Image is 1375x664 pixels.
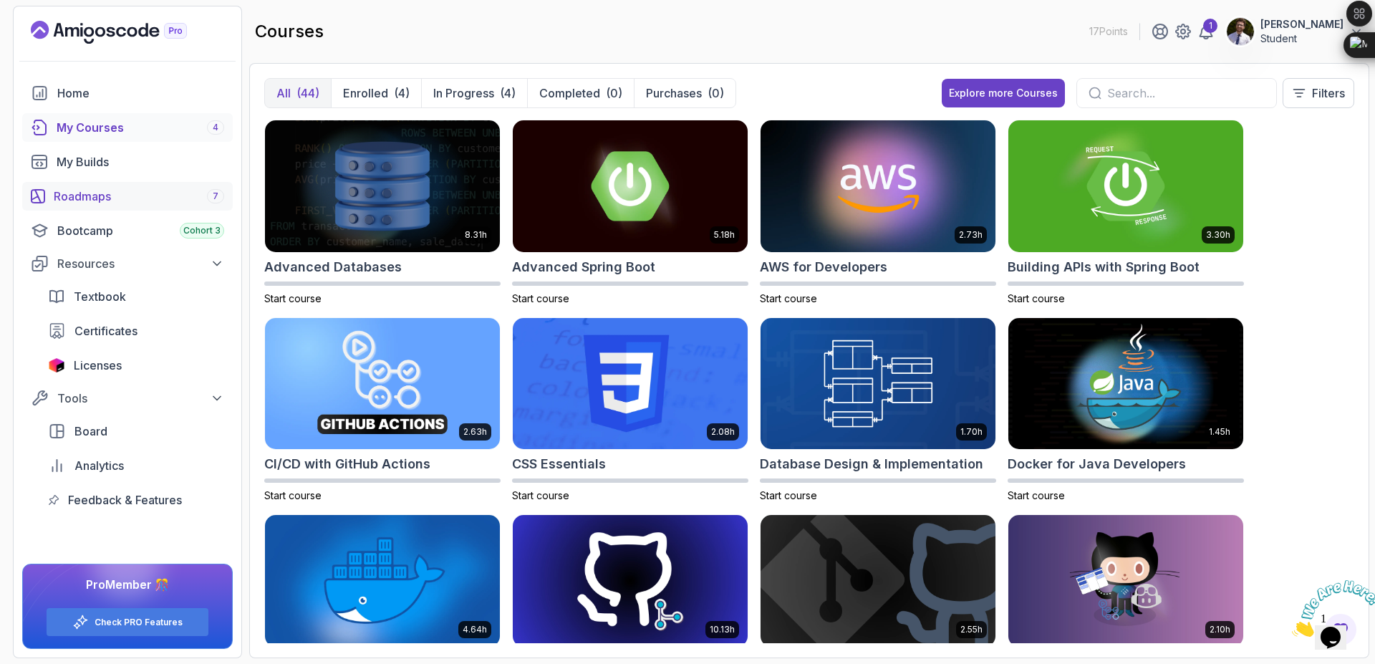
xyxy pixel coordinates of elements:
[1210,624,1230,635] p: 2.10h
[1089,24,1128,39] p: 17 Points
[1203,19,1217,33] div: 1
[213,191,218,202] span: 7
[54,188,224,205] div: Roadmaps
[255,20,324,43] h2: courses
[39,417,233,446] a: board
[1227,18,1254,45] img: user profile image
[74,457,124,474] span: Analytics
[463,624,487,635] p: 4.64h
[960,624,983,635] p: 2.55h
[711,426,735,438] p: 2.08h
[57,85,224,102] div: Home
[6,6,95,62] img: Chat attention grabber
[22,385,233,411] button: Tools
[949,86,1058,100] div: Explore more Courses
[1008,292,1065,304] span: Start course
[760,454,983,474] h2: Database Design & Implementation
[39,351,233,380] a: licenses
[264,257,402,277] h2: Advanced Databases
[95,617,183,628] a: Check PRO Features
[513,318,748,450] img: CSS Essentials card
[1260,32,1343,46] p: Student
[1107,85,1265,102] input: Search...
[22,216,233,245] a: bootcamp
[512,292,569,304] span: Start course
[513,515,748,647] img: Git for Professionals card
[331,79,421,107] button: Enrolled(4)
[264,454,430,474] h2: CI/CD with GitHub Actions
[22,79,233,107] a: home
[646,85,702,102] p: Purchases
[22,113,233,142] a: courses
[39,486,233,514] a: feedback
[183,225,221,236] span: Cohort 3
[1283,78,1354,108] button: Filters
[22,182,233,211] a: roadmaps
[708,85,724,102] div: (0)
[500,85,516,102] div: (4)
[1197,23,1215,40] a: 1
[606,85,622,102] div: (0)
[22,148,233,176] a: builds
[68,491,182,509] span: Feedback & Features
[433,85,494,102] p: In Progress
[634,79,735,107] button: Purchases(0)
[960,426,983,438] p: 1.70h
[1312,85,1345,102] p: Filters
[1260,17,1343,32] p: [PERSON_NAME]
[512,489,569,501] span: Start course
[761,318,995,450] img: Database Design & Implementation card
[512,257,655,277] h2: Advanced Spring Boot
[527,79,634,107] button: Completed(0)
[31,21,220,44] a: Landing page
[265,79,331,107] button: All(44)
[265,318,500,450] img: CI/CD with GitHub Actions card
[513,120,748,252] img: Advanced Spring Boot card
[942,79,1065,107] button: Explore more Courses
[264,489,322,501] span: Start course
[296,85,319,102] div: (44)
[39,317,233,345] a: certificates
[74,423,107,440] span: Board
[213,122,218,133] span: 4
[276,85,291,102] p: All
[539,85,600,102] p: Completed
[421,79,527,107] button: In Progress(4)
[714,229,735,241] p: 5.18h
[265,515,500,647] img: Docker For Professionals card
[39,451,233,480] a: analytics
[48,358,65,372] img: jetbrains icon
[6,6,11,18] span: 1
[761,120,995,252] img: AWS for Developers card
[1008,120,1243,252] img: Building APIs with Spring Boot card
[46,607,209,637] button: Check PRO Features
[959,229,983,241] p: 2.73h
[264,292,322,304] span: Start course
[465,229,487,241] p: 8.31h
[1226,17,1364,46] button: user profile image[PERSON_NAME]Student
[343,85,388,102] p: Enrolled
[57,153,224,170] div: My Builds
[1008,257,1200,277] h2: Building APIs with Spring Boot
[57,222,224,239] div: Bootcamp
[74,322,137,340] span: Certificates
[760,257,887,277] h2: AWS for Developers
[1286,574,1375,643] iframe: chat widget
[1008,489,1065,501] span: Start course
[1008,454,1186,474] h2: Docker for Java Developers
[57,390,224,407] div: Tools
[512,454,606,474] h2: CSS Essentials
[265,120,500,252] img: Advanced Databases card
[710,624,735,635] p: 10.13h
[761,515,995,647] img: Git & GitHub Fundamentals card
[74,288,126,305] span: Textbook
[1206,229,1230,241] p: 3.30h
[463,426,487,438] p: 2.63h
[57,119,224,136] div: My Courses
[22,251,233,276] button: Resources
[760,489,817,501] span: Start course
[1008,515,1243,647] img: GitHub Toolkit card
[57,255,224,272] div: Resources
